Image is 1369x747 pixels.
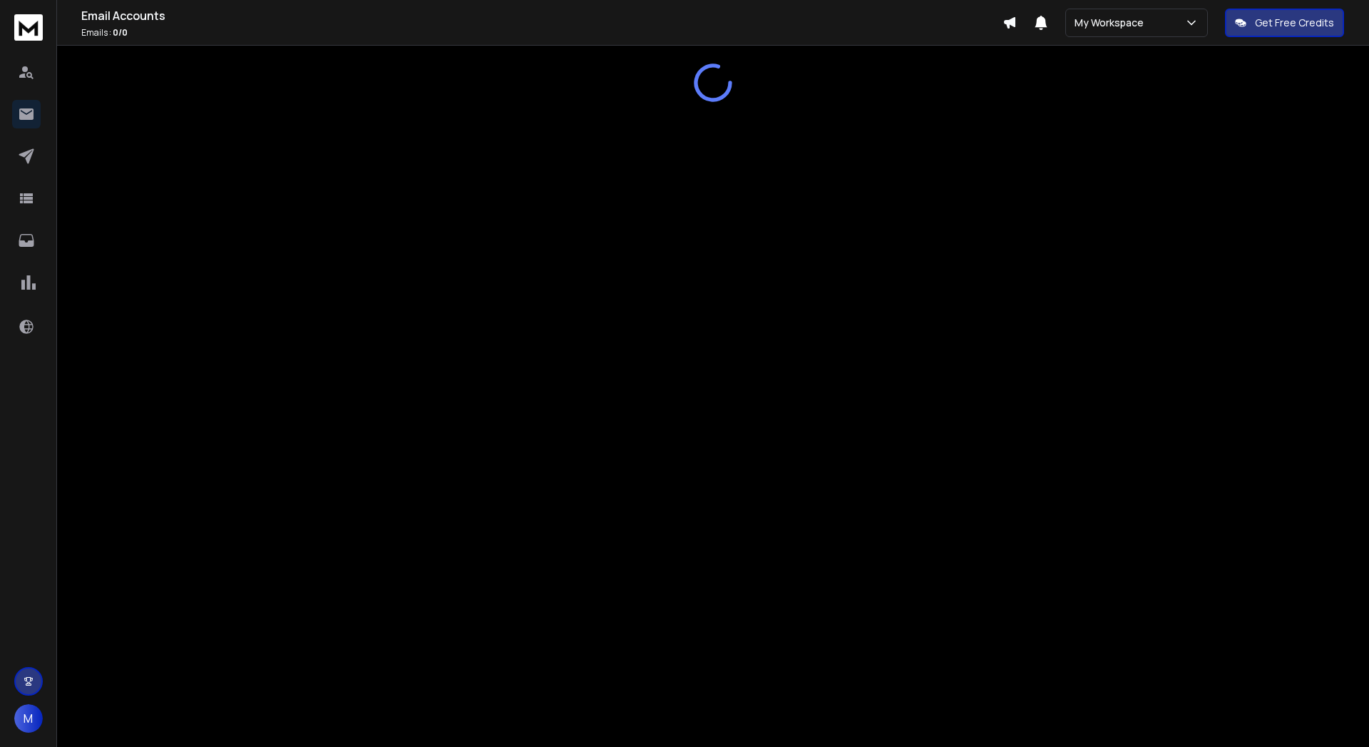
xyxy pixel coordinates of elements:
[14,14,43,41] img: logo
[1255,16,1334,30] p: Get Free Credits
[113,26,128,39] span: 0 / 0
[14,704,43,733] button: M
[1075,16,1149,30] p: My Workspace
[81,7,1003,24] h1: Email Accounts
[1225,9,1344,37] button: Get Free Credits
[81,27,1003,39] p: Emails :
